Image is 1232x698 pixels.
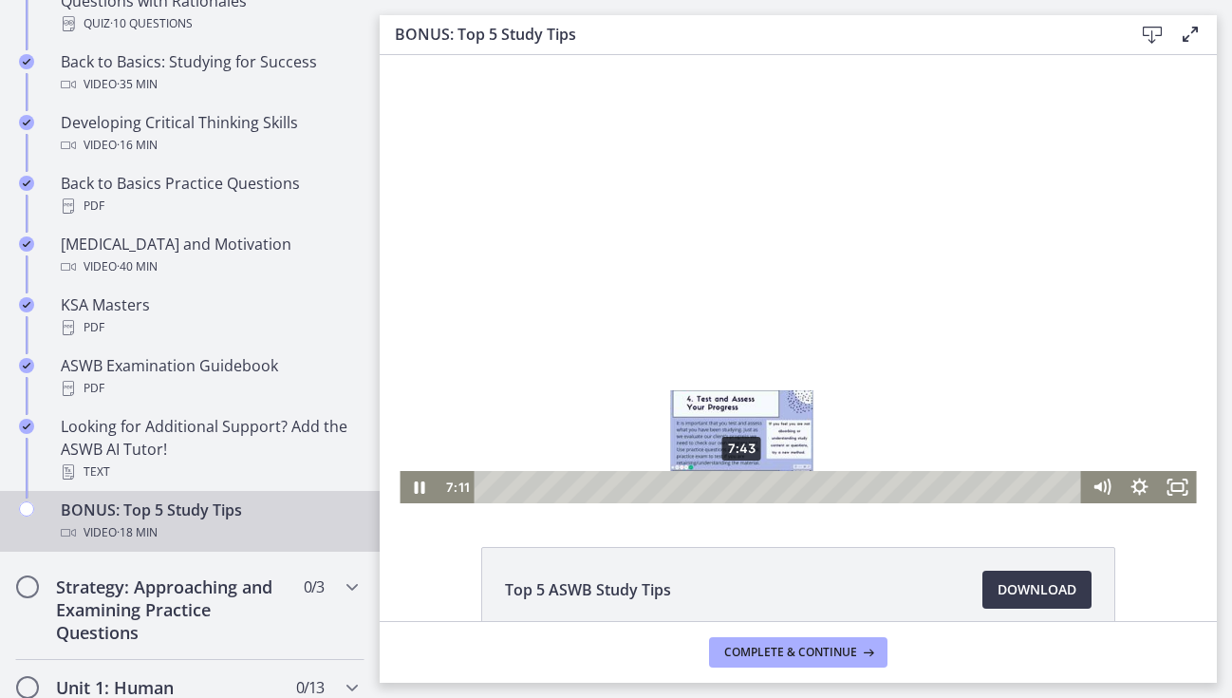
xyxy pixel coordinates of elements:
div: Video [61,255,357,278]
h3: BONUS: Top 5 Study Tips [395,23,1103,46]
span: · 10 Questions [110,12,193,35]
div: ASWB Examination Guidebook [61,354,357,400]
div: KSA Masters [61,293,357,339]
i: Completed [19,176,34,191]
span: · 16 min [117,134,158,157]
span: 0 / 3 [304,575,324,598]
div: PDF [61,377,357,400]
i: Completed [19,115,34,130]
span: Top 5 ASWB Study Tips [505,578,671,601]
div: Video [61,521,357,544]
button: Complete & continue [709,637,887,668]
span: · 40 min [117,255,158,278]
div: Quiz [61,12,357,35]
div: BONUS: Top 5 Study Tips [61,499,357,544]
button: Fullscreen [779,416,817,448]
div: Video [61,134,357,157]
i: Completed [19,236,34,252]
div: Text [61,461,357,483]
i: Completed [19,419,34,434]
button: Mute [703,416,741,448]
div: Developing Critical Thinking Skills [61,111,357,157]
iframe: Video Lesson [380,55,1217,503]
button: Show settings menu [741,416,779,448]
i: Completed [19,358,34,373]
i: Completed [19,297,34,312]
div: Back to Basics: Studying for Success [61,50,357,96]
div: PDF [61,316,357,339]
a: Download [982,571,1092,609]
span: Download [998,578,1076,601]
span: Complete & continue [724,645,857,660]
span: · 35 min [117,73,158,96]
div: Looking for Additional Support? Add the ASWB AI Tutor! [61,415,357,483]
div: [MEDICAL_DATA] and Motivation [61,233,357,278]
div: Back to Basics Practice Questions [61,172,357,217]
div: PDF [61,195,357,217]
div: Video [61,73,357,96]
span: · 18 min [117,521,158,544]
h2: Strategy: Approaching and Examining Practice Questions [56,575,288,644]
i: Completed [19,54,34,69]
